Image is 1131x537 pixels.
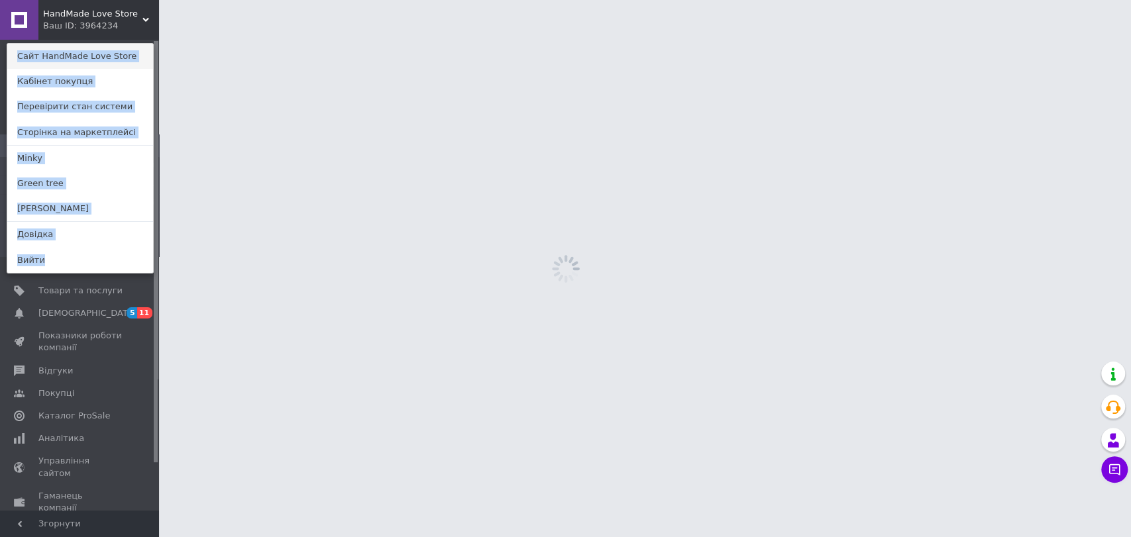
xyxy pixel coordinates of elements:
span: Відгуки [38,365,73,377]
a: Довідка [7,222,153,247]
span: HandMade Love Store [43,8,142,20]
a: [PERSON_NAME] [7,196,153,221]
a: Перевірити стан системи [7,94,153,119]
span: 5 [127,307,137,318]
a: Minky [7,146,153,171]
button: Чат з покупцем [1101,456,1128,483]
span: Аналітика [38,432,84,444]
span: 11 [137,307,152,318]
span: [DEMOGRAPHIC_DATA] [38,307,136,319]
span: Управління сайтом [38,455,123,479]
a: Green tree [7,171,153,196]
a: Сторінка на маркетплейсі [7,120,153,145]
span: Показники роботи компанії [38,330,123,354]
span: Гаманець компанії [38,490,123,514]
span: Товари та послуги [38,285,123,297]
a: Вийти [7,248,153,273]
span: Каталог ProSale [38,410,110,422]
span: Покупці [38,387,74,399]
a: Кабінет покупця [7,69,153,94]
div: Ваш ID: 3964234 [43,20,99,32]
a: Сайт HandMade Love Store [7,44,153,69]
